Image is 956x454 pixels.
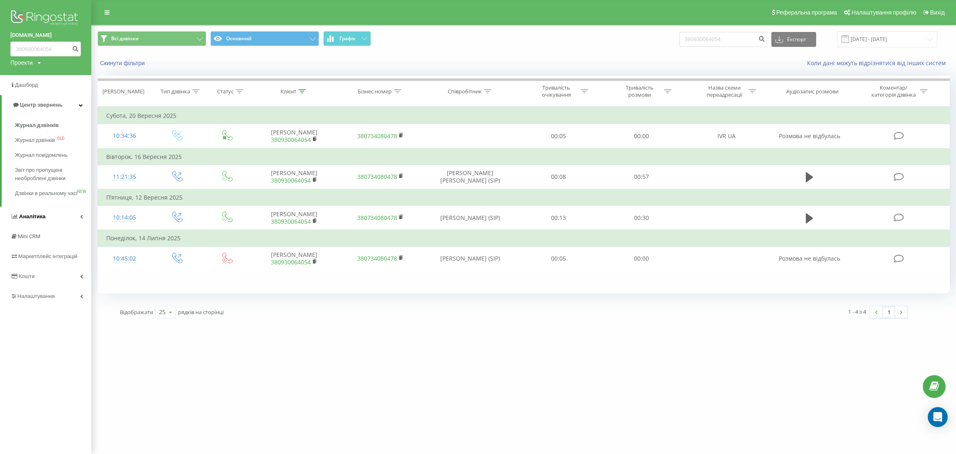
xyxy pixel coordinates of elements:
[357,173,397,181] a: 380734080478
[251,206,337,230] td: [PERSON_NAME]
[679,32,767,47] input: Пошук за номером
[779,132,840,140] span: Розмова не відбулась
[106,169,143,185] div: 11:21:35
[15,166,87,183] span: Звіт про пропущені необроблені дзвінки
[424,206,517,230] td: [PERSON_NAME] (SIP)
[271,217,311,225] a: 380930064054
[339,36,356,41] span: Графік
[517,165,600,189] td: 00:08
[98,31,206,46] button: Всі дзвінки
[161,88,190,95] div: Тип дзвінка
[106,128,143,144] div: 10:34:36
[683,124,770,149] td: IVR UA
[98,107,950,124] td: Субота, 20 Вересня 2025
[98,149,950,165] td: Вівторок, 16 Вересня 2025
[106,251,143,267] div: 10:45:02
[883,306,895,318] a: 1
[869,84,918,98] div: Коментар/категорія дзвінка
[20,102,62,108] span: Центр звернень
[600,165,683,189] td: 00:57
[15,121,59,129] span: Журнал дзвінків
[600,206,683,230] td: 00:30
[15,189,77,198] span: Дзвінки в реальному часі
[217,88,234,95] div: Статус
[111,35,139,42] span: Всі дзвінки
[10,31,81,39] a: [DOMAIN_NAME]
[600,247,683,271] td: 00:00
[10,41,81,56] input: Пошук за номером
[786,88,839,95] div: Аудіозапис розмови
[771,32,816,47] button: Експорт
[271,176,311,184] a: 380930064054
[159,308,166,316] div: 25
[15,148,91,163] a: Журнал повідомлень
[807,59,950,67] a: Коли дані можуть відрізнятися вiд інших систем
[357,214,397,222] a: 380734080478
[517,247,600,271] td: 00:05
[120,308,153,316] span: Відображати
[251,247,337,271] td: [PERSON_NAME]
[358,88,392,95] div: Бізнес номер
[424,247,517,271] td: [PERSON_NAME] (SIP)
[98,230,950,247] td: Понеділок, 14 Липня 2025
[2,95,91,115] a: Центр звернень
[10,8,81,29] img: Ringostat logo
[600,124,683,149] td: 00:00
[15,163,91,186] a: Звіт про пропущені необроблені дзвінки
[15,151,68,159] span: Журнал повідомлень
[779,254,840,262] span: Розмова не відбулась
[251,124,337,149] td: [PERSON_NAME]
[448,88,482,95] div: Співробітник
[15,82,38,88] span: Дашборд
[19,273,34,279] span: Кошти
[18,233,40,239] span: Mini CRM
[617,84,662,98] div: Тривалість розмови
[18,253,78,259] span: Маркетплейс інтеграцій
[271,258,311,266] a: 380930064054
[98,189,950,206] td: П’ятниця, 12 Вересня 2025
[178,308,224,316] span: рядків на сторінці
[776,9,837,16] span: Реферальна програма
[251,165,337,189] td: [PERSON_NAME]
[702,84,746,98] div: Назва схеми переадресації
[280,88,296,95] div: Клієнт
[534,84,578,98] div: Тривалість очікування
[98,59,149,67] button: Скинути фільтри
[517,206,600,230] td: 00:13
[15,186,91,201] a: Дзвінки в реальному часіNEW
[106,210,143,226] div: 10:14:05
[15,136,55,144] span: Журнал дзвінків
[357,132,397,140] a: 380734080478
[19,213,46,220] span: Аналiтика
[271,136,311,144] a: 380930064054
[102,88,144,95] div: [PERSON_NAME]
[323,31,371,46] button: Графік
[930,9,945,16] span: Вихід
[851,9,916,16] span: Налаштування профілю
[15,118,91,133] a: Журнал дзвінків
[17,293,55,299] span: Налаштування
[10,59,33,67] div: Проекти
[357,254,397,262] a: 380734080478
[210,31,319,46] button: Основний
[15,133,91,148] a: Журнал дзвінківOLD
[928,407,948,427] div: Open Intercom Messenger
[517,124,600,149] td: 00:05
[848,308,866,316] div: 1 - 4 з 4
[424,165,517,189] td: [PERSON_NAME] [PERSON_NAME] (SIP)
